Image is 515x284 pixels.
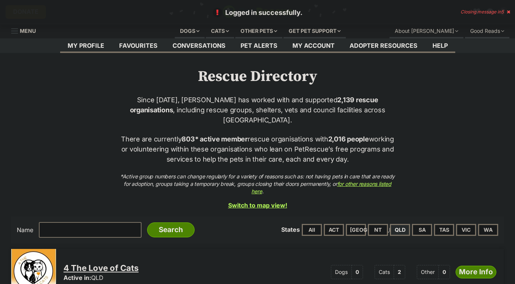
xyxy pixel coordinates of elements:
a: SA [412,224,432,236]
span: Other [417,265,439,279]
span: 2 [394,265,405,279]
span: 0 [439,265,450,279]
a: Help [425,38,455,53]
div: About [PERSON_NAME] [390,24,463,38]
div: Other pets [235,24,282,38]
div: Good Reads [465,24,509,38]
a: NT [368,224,388,236]
span: Menu [20,28,36,34]
a: All [302,224,322,236]
input: Search [147,222,195,237]
div: Cats [206,24,234,38]
a: ACT [324,224,344,236]
strong: 2,016 people [328,135,369,143]
label: States [281,226,300,233]
div: Get pet support [283,24,346,38]
span: 0 [352,265,363,279]
span: Cats [375,265,394,279]
a: QLD [390,224,410,236]
a: [GEOGRAPHIC_DATA] [346,224,366,236]
a: TAS [434,224,454,236]
a: VIC [456,224,476,236]
a: Menu [11,24,41,37]
em: *Active group numbers can change regularly for a variety of reasons such as: not having pets in c... [120,173,395,194]
a: for other reasons listed here [251,181,391,194]
a: Switch to map view! [11,202,504,209]
p: Since [DATE], [PERSON_NAME] has worked with and supported , including rescue groups, shelters, ve... [120,95,395,125]
a: 4 The Love of Cats [63,263,139,273]
span: Active in: [63,274,91,281]
span: Dogs [331,265,352,279]
a: conversations [165,38,233,53]
a: Pet alerts [233,38,285,53]
label: Name [17,227,33,233]
strong: 803* active member [182,135,247,143]
a: More Info [456,266,496,278]
a: Adopter resources [342,38,425,53]
a: My account [285,38,342,53]
a: Favourites [112,38,165,53]
h1: Rescue Directory [11,68,504,85]
a: My profile [60,38,112,53]
div: Dogs [175,24,205,38]
p: There are currently rescue organisations with working or volunteering within these organisations ... [120,134,395,164]
a: WA [478,224,498,236]
div: QLD [63,274,103,281]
